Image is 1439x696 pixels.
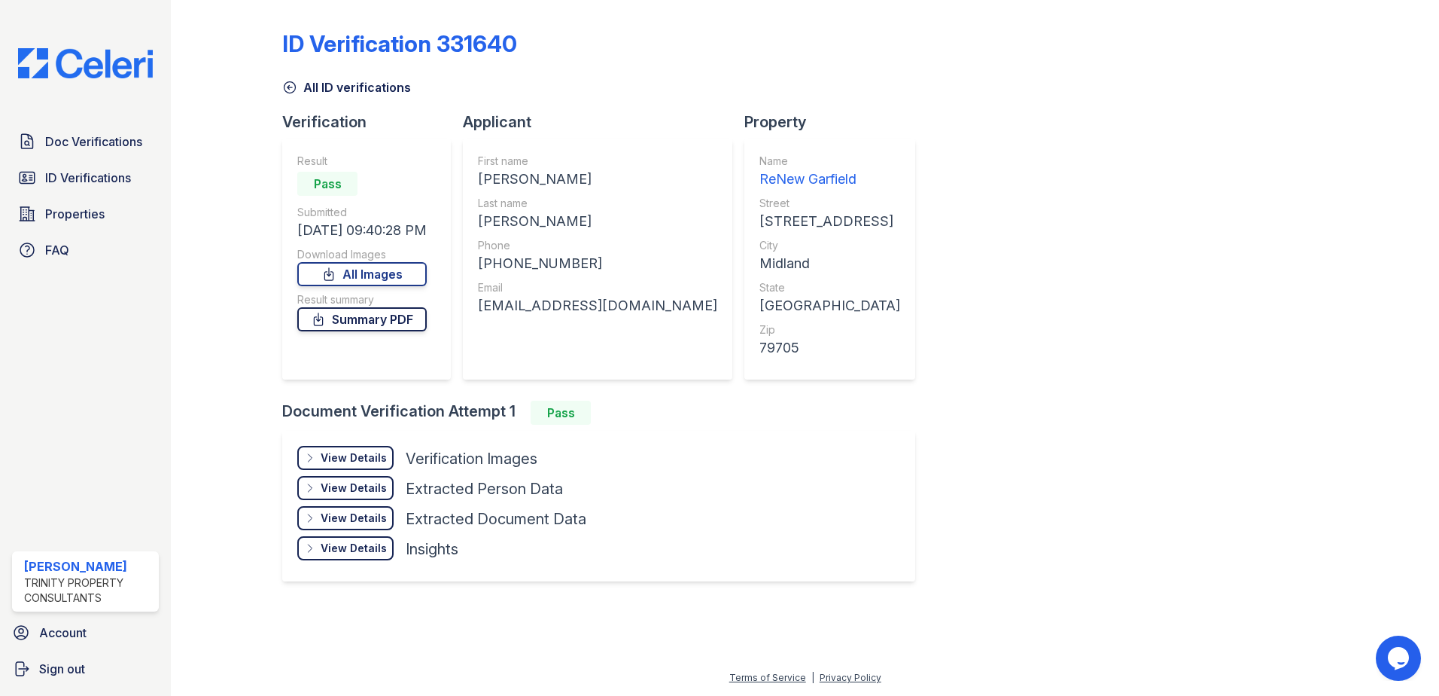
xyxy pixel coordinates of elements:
span: Doc Verifications [45,133,142,151]
a: Privacy Policy [820,672,881,683]
iframe: chat widget [1376,636,1424,681]
div: Property [744,111,927,133]
div: Trinity Property Consultants [24,575,153,606]
div: Document Verification Attempt 1 [282,401,927,425]
div: City [759,238,900,253]
a: All Images [297,262,427,286]
div: Insights [406,539,458,560]
div: Pass [531,401,591,425]
div: Verification [282,111,463,133]
div: ID Verification 331640 [282,30,517,57]
div: State [759,280,900,295]
div: Extracted Document Data [406,508,586,530]
div: Phone [478,238,717,253]
div: [GEOGRAPHIC_DATA] [759,295,900,316]
a: ID Verifications [12,163,159,193]
div: [PHONE_NUMBER] [478,253,717,274]
a: Doc Verifications [12,127,159,157]
div: Last name [478,196,717,211]
a: All ID verifications [282,78,411,96]
span: Properties [45,205,105,223]
img: CE_Logo_Blue-a8612792a0a2168367f1c8372b55b34899dd931a85d93a1a3d3e32e68fde9ad4.png [6,48,165,78]
div: Submitted [297,205,427,220]
div: Verification Images [406,448,537,469]
div: First name [478,154,717,169]
div: [PERSON_NAME] [24,557,153,575]
div: Result summary [297,292,427,307]
span: Account [39,624,87,642]
div: View Details [321,450,387,466]
div: Email [478,280,717,295]
div: View Details [321,541,387,556]
div: [DATE] 09:40:28 PM [297,220,427,241]
a: Terms of Service [729,672,806,683]
span: ID Verifications [45,169,131,187]
a: Summary PDF [297,307,427,331]
span: Sign out [39,660,85,678]
div: Pass [297,172,357,196]
div: Midland [759,253,900,274]
a: Sign out [6,654,165,684]
div: Applicant [463,111,744,133]
div: | [811,672,814,683]
a: Properties [12,199,159,229]
div: 79705 [759,337,900,359]
div: View Details [321,481,387,496]
a: Account [6,618,165,648]
a: Name ReNew Garfield [759,154,900,190]
span: FAQ [45,241,69,259]
div: Street [759,196,900,211]
div: Zip [759,322,900,337]
div: Download Images [297,247,427,262]
div: [EMAIL_ADDRESS][DOMAIN_NAME] [478,295,717,316]
div: [STREET_ADDRESS] [759,211,900,232]
a: FAQ [12,235,159,265]
div: [PERSON_NAME] [478,169,717,190]
div: ReNew Garfield [759,169,900,190]
div: Name [759,154,900,169]
div: Extracted Person Data [406,478,563,499]
div: Result [297,154,427,169]
div: [PERSON_NAME] [478,211,717,232]
div: View Details [321,511,387,526]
